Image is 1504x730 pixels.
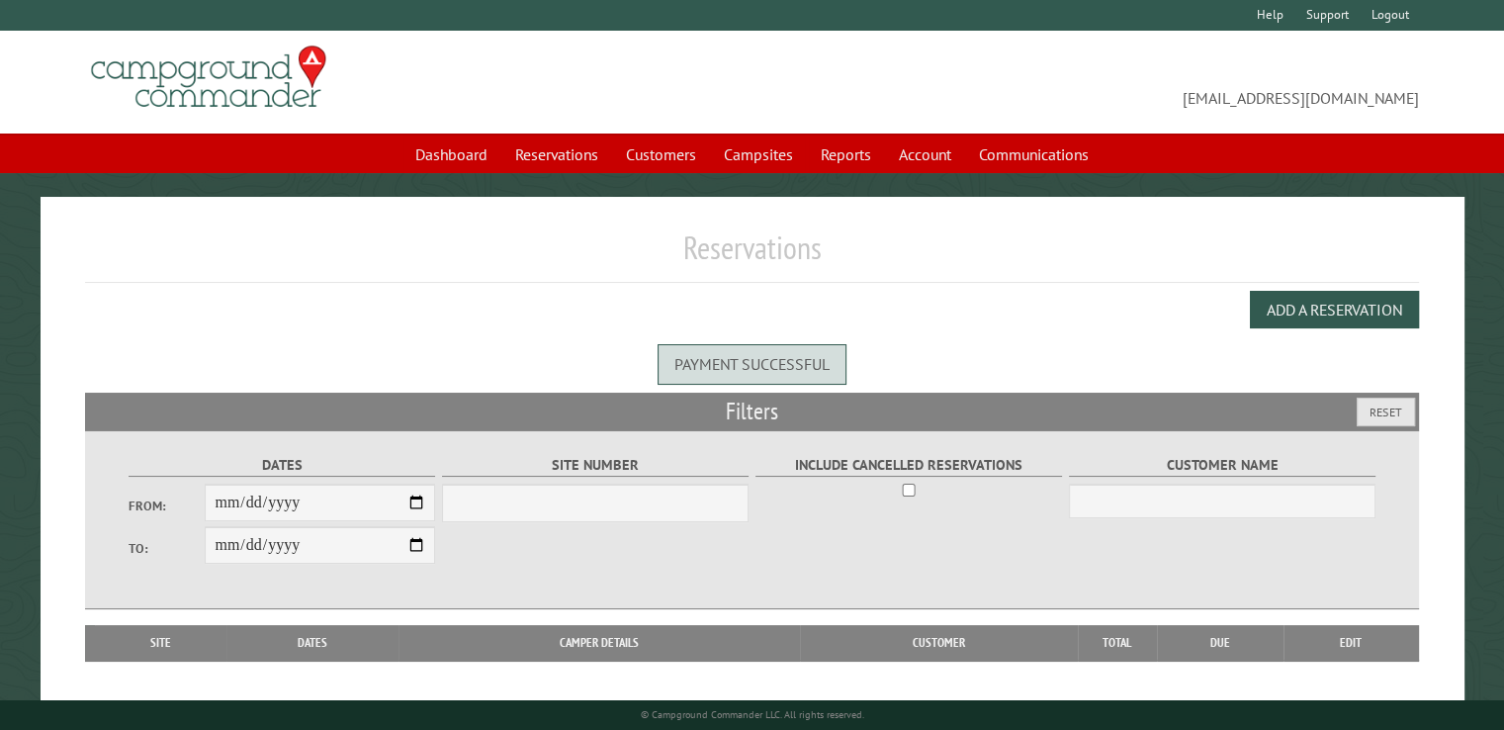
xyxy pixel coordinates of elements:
[614,136,708,173] a: Customers
[809,136,883,173] a: Reports
[967,136,1101,173] a: Communications
[442,454,750,477] label: Site Number
[712,136,805,173] a: Campsites
[1250,291,1419,328] button: Add a Reservation
[85,228,1419,283] h1: Reservations
[887,136,963,173] a: Account
[403,136,499,173] a: Dashboard
[1069,454,1376,477] label: Customer Name
[1283,625,1419,661] th: Edit
[129,539,206,558] label: To:
[226,625,398,661] th: Dates
[1357,398,1415,426] button: Reset
[752,54,1419,110] span: [EMAIL_ADDRESS][DOMAIN_NAME]
[1157,625,1283,661] th: Due
[85,393,1419,430] h2: Filters
[755,454,1063,477] label: Include Cancelled Reservations
[85,39,332,116] img: Campground Commander
[641,708,864,721] small: © Campground Commander LLC. All rights reserved.
[129,497,206,515] label: From:
[503,136,610,173] a: Reservations
[1078,625,1157,661] th: Total
[398,625,800,661] th: Camper Details
[658,344,846,384] div: Payment successful
[129,454,436,477] label: Dates
[95,625,226,661] th: Site
[800,625,1078,661] th: Customer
